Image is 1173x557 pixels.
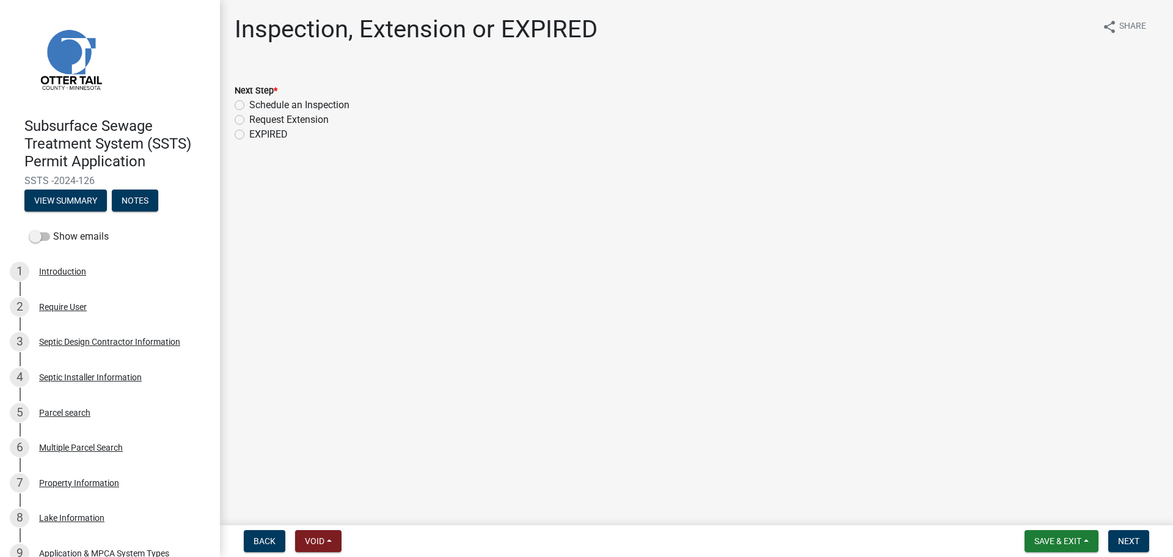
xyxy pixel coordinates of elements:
div: Require User [39,303,87,311]
div: Lake Information [39,514,104,522]
div: Parcel search [39,408,90,417]
h1: Inspection, Extension or EXPIRED [235,15,597,44]
span: Next [1118,536,1139,546]
span: Share [1119,20,1146,34]
wm-modal-confirm: Summary [24,197,107,207]
div: 6 [10,438,29,457]
button: shareShare [1092,15,1156,39]
label: Schedule an Inspection [249,98,349,113]
span: SSTS -2024-126 [24,175,195,186]
i: share [1102,20,1117,34]
span: Save & Exit [1034,536,1081,546]
button: View Summary [24,190,107,212]
div: 8 [10,508,29,528]
div: Septic Installer Information [39,373,142,382]
div: Introduction [39,267,86,276]
wm-modal-confirm: Notes [112,197,158,207]
div: 1 [10,262,29,281]
div: 3 [10,332,29,352]
button: Back [244,530,285,552]
div: 2 [10,297,29,317]
div: 4 [10,367,29,387]
button: Next [1108,530,1149,552]
button: Save & Exit [1025,530,1098,552]
button: Void [295,530,342,552]
div: Property Information [39,479,119,487]
div: Septic Design Contractor Information [39,338,180,346]
label: Request Extension [249,113,329,127]
div: 7 [10,473,29,493]
div: Multiple Parcel Search [39,443,123,452]
span: Void [305,536,324,546]
label: Next Step [235,87,277,95]
span: Back [254,536,276,546]
label: Show emails [29,229,109,244]
div: 5 [10,403,29,422]
button: Notes [112,190,158,212]
label: EXPIRED [249,127,288,142]
h4: Subsurface Sewage Treatment System (SSTS) Permit Application [24,117,210,170]
img: Otter Tail County, Minnesota [24,13,116,105]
